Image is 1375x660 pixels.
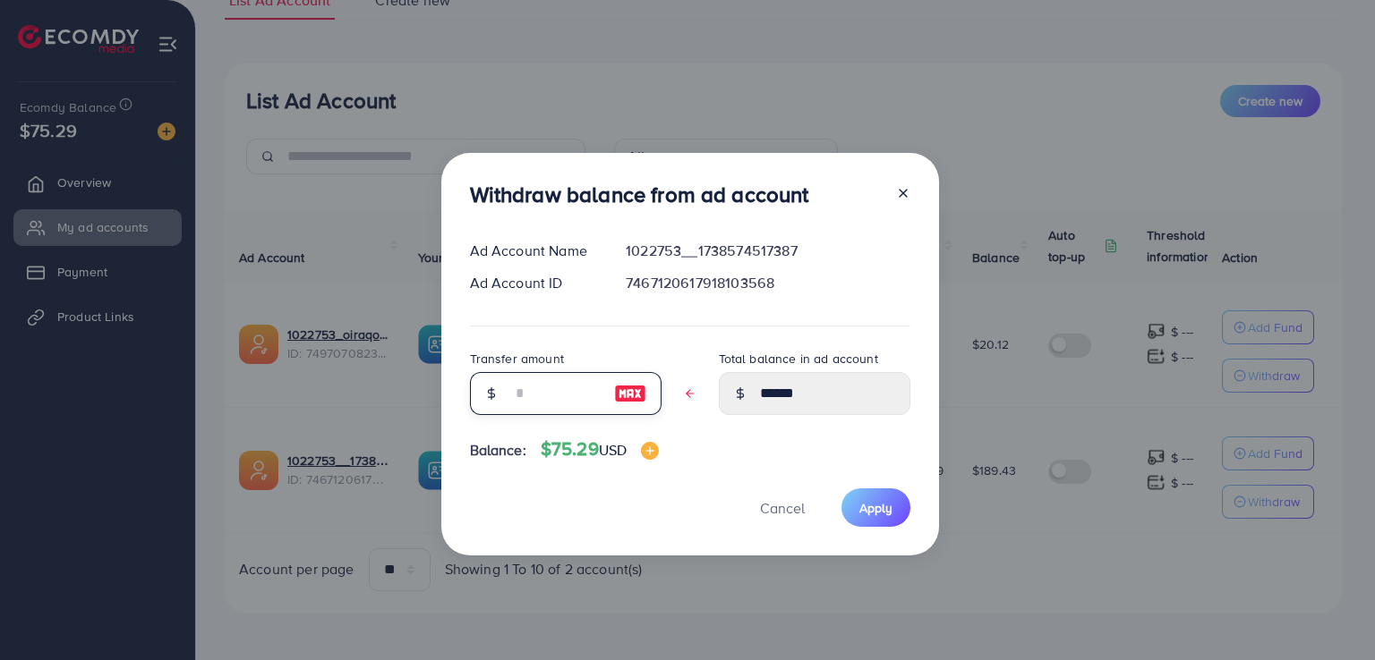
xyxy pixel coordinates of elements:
[841,488,910,527] button: Apply
[611,241,924,261] div: 1022753__1738574517387
[470,440,526,461] span: Balance:
[641,442,659,460] img: image
[614,383,646,404] img: image
[456,241,612,261] div: Ad Account Name
[611,273,924,293] div: 7467120617918103568
[541,438,659,461] h4: $75.29
[470,182,809,207] h3: Withdraw balance from ad account
[456,273,612,293] div: Ad Account ID
[719,350,878,368] label: Total balance in ad account
[599,440,627,460] span: USD
[760,498,805,518] span: Cancel
[738,488,827,527] button: Cancel
[470,350,564,368] label: Transfer amount
[1299,580,1362,647] iframe: Chat
[859,499,892,517] span: Apply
